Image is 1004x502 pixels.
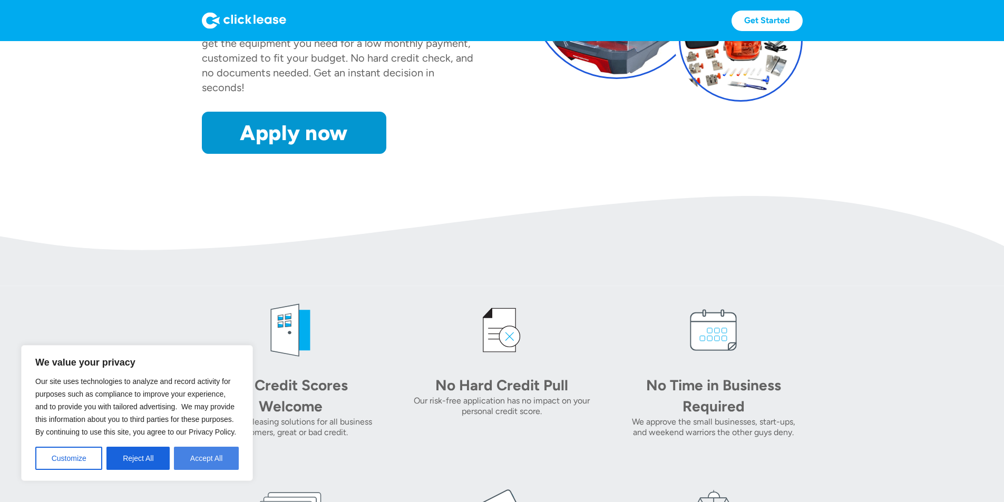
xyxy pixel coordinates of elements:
[413,396,591,417] div: Our risk-free application has no impact on your personal credit score.
[732,11,803,31] a: Get Started
[21,345,253,481] div: We value your privacy
[217,375,364,417] div: All Credit Scores Welcome
[35,356,239,369] p: We value your privacy
[259,299,322,362] img: welcome icon
[428,375,576,396] div: No Hard Credit Pull
[202,417,379,438] div: Equipment leasing solutions for all business customers, great or bad credit.
[682,299,745,362] img: calendar icon
[202,22,473,94] div: has partnered with Clicklease to help you get the equipment you need for a low monthly payment, c...
[625,417,802,438] div: We approve the small businesses, start-ups, and weekend warriors the other guys deny.
[35,447,102,470] button: Customize
[470,299,533,362] img: credit icon
[640,375,787,417] div: No Time in Business Required
[174,447,239,470] button: Accept All
[202,12,286,29] img: Logo
[106,447,170,470] button: Reject All
[35,377,236,436] span: Our site uses technologies to analyze and record activity for purposes such as compliance to impr...
[202,112,386,154] a: Apply now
